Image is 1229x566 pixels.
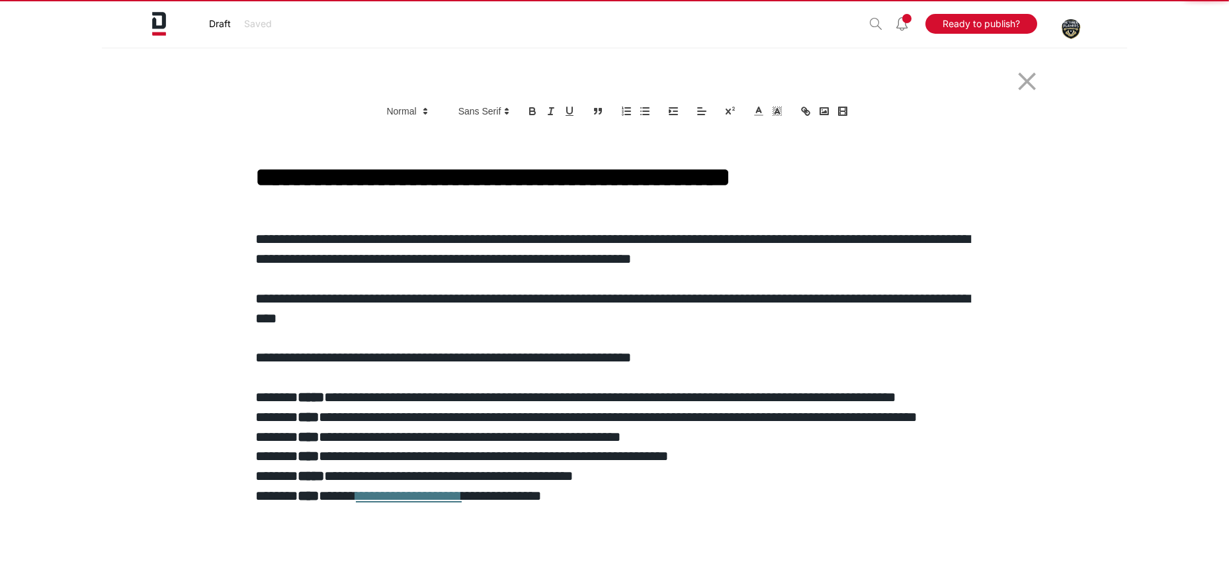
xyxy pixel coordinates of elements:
[1014,58,1040,98] a: Close
[244,18,272,29] span: Saved
[121,7,197,40] img: draftr_D_logo_fc.svg
[1014,54,1040,102] span: ×
[1061,19,1081,39] img: small_bc6d0acdab.png
[925,14,1037,34] button: Ready to publish?
[209,18,231,29] span: draft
